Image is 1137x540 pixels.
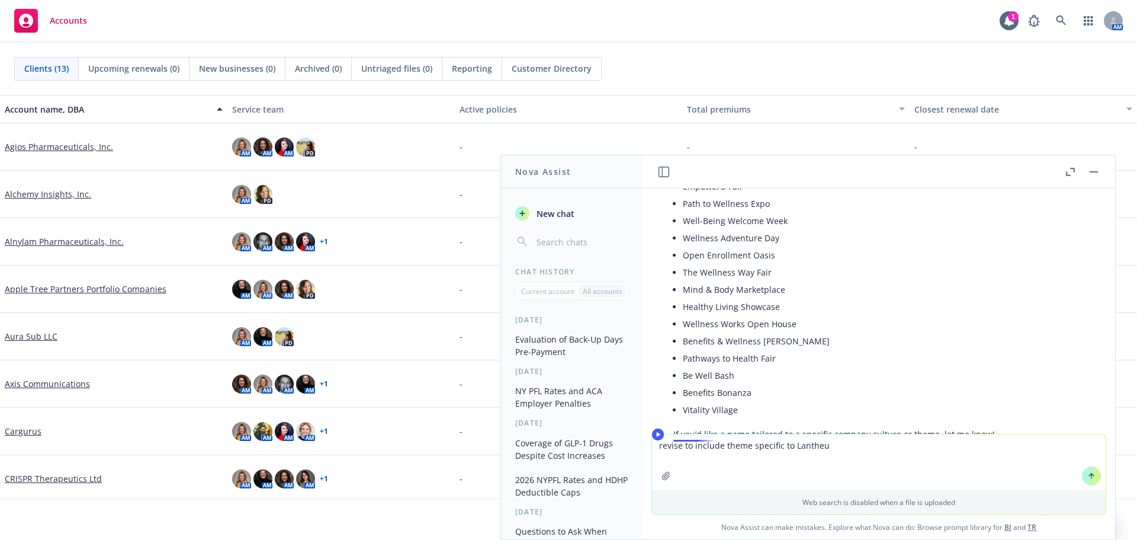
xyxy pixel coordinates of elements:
[253,185,272,204] img: photo
[5,235,124,248] a: Alnylam Pharmaceuticals, Inc.
[5,330,57,343] a: Aura Sub LLC
[5,283,166,295] a: Apple Tree Partners Portfolio Companies
[232,185,251,204] img: photo
[683,401,1084,418] li: Vitality Village
[510,381,633,413] button: NY PFL Rates and ACA Employer Penalties
[501,507,643,517] div: [DATE]
[687,103,892,116] div: Total premiums
[232,469,251,488] img: photo
[275,422,294,441] img: photo
[232,138,251,156] img: photo
[1022,9,1046,33] a: Report a Bug
[232,375,251,394] img: photo
[460,235,462,248] span: -
[5,140,113,153] a: Agios Pharmaceuticals, Inc.
[1008,11,1019,22] div: 1
[683,247,1084,264] li: Open Enrollment Oasis
[652,434,1106,490] textarea: revise to include theme specific to Lanthe
[682,95,910,123] button: Total premiums
[199,62,275,75] span: New businesses (0)
[683,298,1084,315] li: Healthy Living Showcase
[452,62,492,75] span: Reporting
[275,232,294,251] img: photo
[1049,9,1073,33] a: Search
[296,280,315,299] img: photo
[1004,522,1011,532] a: BI
[683,367,1084,384] li: Be Well Bash
[232,280,251,299] img: photo
[253,469,272,488] img: photo
[510,330,633,362] button: Evaluation of Back-Up Days Pre-Payment
[510,203,633,224] button: New chat
[253,232,272,251] img: photo
[460,103,677,116] div: Active policies
[515,165,571,178] h1: Nova Assist
[914,103,1119,116] div: Closest renewal date
[253,138,272,156] img: photo
[683,264,1084,281] li: The Wellness Way Fair
[232,103,450,116] div: Service team
[683,195,1084,212] li: Path to Wellness Expo
[253,375,272,394] img: photo
[275,138,294,156] img: photo
[501,418,643,428] div: [DATE]
[320,238,328,245] a: + 1
[253,280,272,299] img: photo
[583,286,622,296] p: All accounts
[9,4,92,37] a: Accounts
[1077,9,1100,33] a: Switch app
[460,283,462,295] span: -
[24,62,69,75] span: Clients (13)
[320,428,328,435] a: + 1
[275,469,294,488] img: photo
[320,381,328,388] a: + 1
[687,140,690,153] span: -
[232,422,251,441] img: photo
[88,62,179,75] span: Upcoming renewals (0)
[460,378,462,390] span: -
[275,327,294,346] img: photo
[521,286,574,296] p: Current account
[910,95,1137,123] button: Closest renewal date
[673,428,1084,440] p: If you’d like a name tailored to a specific company culture or theme, let me know!
[914,140,917,153] span: -
[510,433,633,465] button: Coverage of GLP-1 Drugs Despite Cost Increases
[659,497,1099,507] p: Web search is disabled when a file is uploaded
[295,62,342,75] span: Archived (0)
[296,422,315,441] img: photo
[534,207,574,220] span: New chat
[460,425,462,437] span: -
[227,95,455,123] button: Service team
[501,267,643,277] div: Chat History
[5,188,91,200] a: Alchemy Insights, Inc.
[512,62,592,75] span: Customer Directory
[232,232,251,251] img: photo
[296,469,315,488] img: photo
[510,470,633,502] button: 2026 NYPFL Rates and HDHP Deductible Caps
[460,188,462,200] span: -
[275,375,294,394] img: photo
[320,475,328,483] a: + 1
[232,327,251,346] img: photo
[5,378,90,390] a: Axis Communications
[683,333,1084,350] li: Benefits & Wellness [PERSON_NAME]
[361,62,432,75] span: Untriaged files (0)
[683,281,1084,298] li: Mind & Body Marketplace
[534,234,628,250] input: Search chats
[501,315,643,325] div: [DATE]
[253,327,272,346] img: photo
[296,138,315,156] img: photo
[1027,522,1036,532] a: TR
[501,366,643,376] div: [DATE]
[683,315,1084,333] li: Wellness Works Open House
[683,212,1084,229] li: Well-Being Welcome Week
[683,229,1084,247] li: Wellness Adventure Day
[296,232,315,251] img: photo
[253,422,272,441] img: photo
[296,375,315,394] img: photo
[50,16,87,25] span: Accounts
[647,515,1110,539] span: Nova Assist can make mistakes. Explore what Nova can do: Browse prompt library for and
[5,425,41,437] a: Cargurus
[683,350,1084,367] li: Pathways to Health Fair
[460,140,462,153] span: -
